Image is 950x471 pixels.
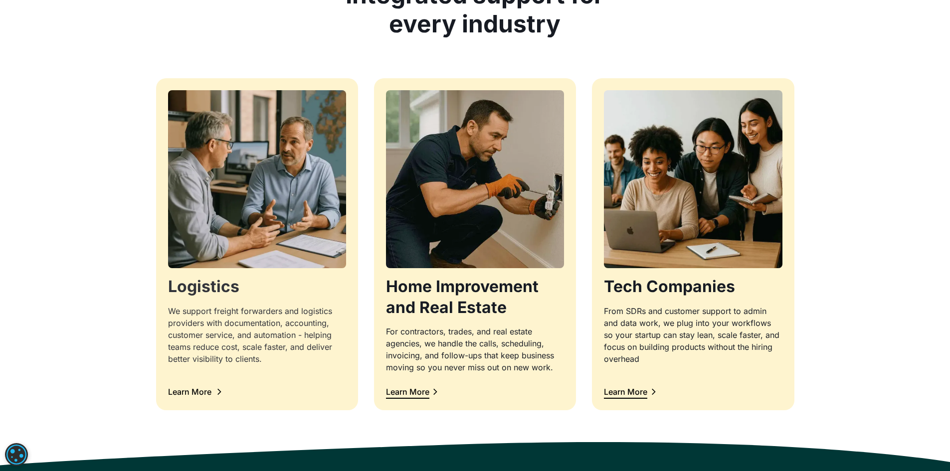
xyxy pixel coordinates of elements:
[386,276,564,317] h3: Home Improvement and Real Estate
[168,276,346,297] h3: Logistics
[156,78,358,411] a: LogisticsWe support freight forwarders and logistics providers with documentation, accounting, cu...
[374,78,576,411] a: Home Improvement and Real EstateFor contractors, trades, and real estate agencies, we handle the ...
[386,325,564,373] div: For contractors, trades, and real estate agencies, we handle the calls, scheduling, invoicing, an...
[168,305,346,365] div: We support freight forwarders and logistics providers with documentation, accounting, customer se...
[386,388,429,396] div: Learn More
[168,388,211,396] div: Learn More
[604,305,782,365] div: From SDRs and customer support to admin and data work, we plug into your workflows so your startu...
[784,363,950,471] iframe: Chat Widget
[592,78,794,411] a: Tech CompaniesFrom SDRs and customer support to admin and data work, we plug into your workflows ...
[604,388,647,396] div: Learn More
[604,276,782,297] h3: Tech Companies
